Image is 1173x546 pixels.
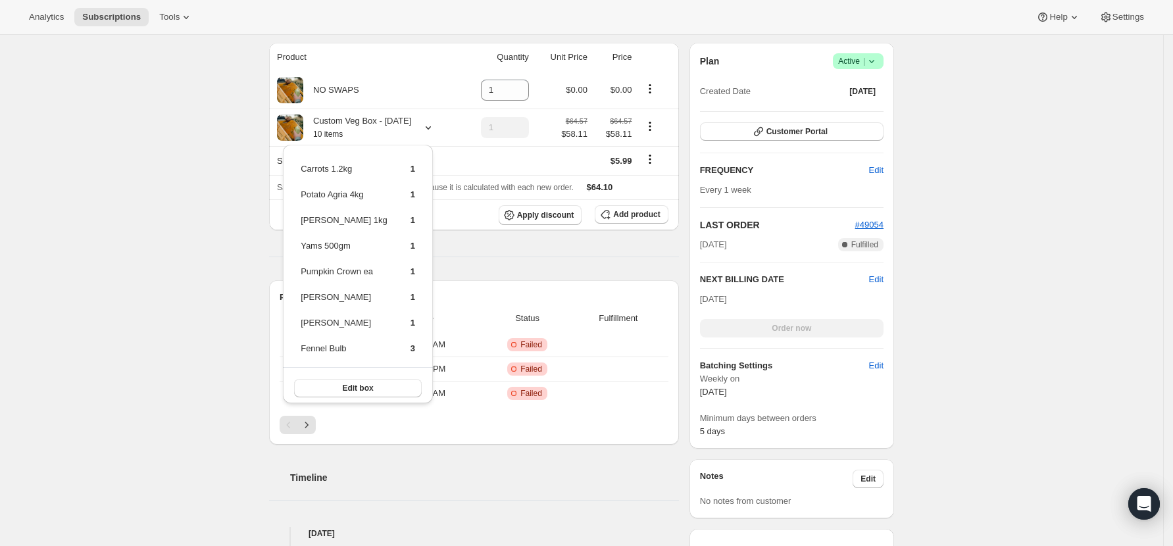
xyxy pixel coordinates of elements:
[869,164,884,177] span: Edit
[269,146,460,175] th: Shipping
[561,128,587,141] span: $58.11
[639,82,661,96] button: Product actions
[595,205,668,224] button: Add product
[300,213,388,237] td: [PERSON_NAME] 1kg
[300,162,388,186] td: Carrots 1.2kg
[411,318,415,328] span: 1
[700,55,720,68] h2: Plan
[861,355,891,376] button: Edit
[855,218,884,232] button: #49054
[700,273,869,286] h2: NEXT BILLING DATE
[1028,8,1088,26] button: Help
[1091,8,1152,26] button: Settings
[517,210,574,220] span: Apply discount
[639,119,661,134] button: Product actions
[841,82,884,101] button: [DATE]
[861,160,891,181] button: Edit
[613,209,660,220] span: Add product
[520,388,542,399] span: Failed
[869,359,884,372] span: Edit
[303,84,359,97] div: NO SWAPS
[269,43,460,72] th: Product
[855,220,884,230] a: #49054
[639,152,661,166] button: Shipping actions
[290,471,679,484] h2: Timeline
[269,527,679,540] h4: [DATE]
[411,343,415,353] span: 3
[460,43,533,72] th: Quantity
[700,496,791,506] span: No notes from customer
[595,128,632,141] span: $58.11
[300,187,388,212] td: Potato Agria 4kg
[700,85,751,98] span: Created Date
[277,183,574,192] span: Sales tax (if applicable) is not displayed because it is calculated with each new order.
[700,470,853,488] h3: Notes
[851,239,878,250] span: Fulfilled
[869,273,884,286] button: Edit
[700,387,727,397] span: [DATE]
[611,156,632,166] span: $5.99
[411,292,415,302] span: 1
[863,56,865,66] span: |
[700,218,855,232] h2: LAST ORDER
[700,426,725,436] span: 5 days
[838,55,878,68] span: Active
[313,130,343,139] small: 10 items
[611,85,632,95] span: $0.00
[576,312,661,325] span: Fulfillment
[411,215,415,225] span: 1
[29,12,64,22] span: Analytics
[300,341,388,366] td: Fennel Bulb
[280,416,668,434] nav: Pagination
[700,122,884,141] button: Customer Portal
[411,164,415,174] span: 1
[700,359,869,372] h6: Batching Settings
[82,12,141,22] span: Subscriptions
[294,379,422,397] button: Edit box
[700,294,727,304] span: [DATE]
[566,85,587,95] span: $0.00
[587,182,613,192] span: $64.10
[766,126,828,137] span: Customer Portal
[520,339,542,350] span: Failed
[853,470,884,488] button: Edit
[151,8,201,26] button: Tools
[411,241,415,251] span: 1
[21,8,72,26] button: Analytics
[1049,12,1067,22] span: Help
[300,316,388,340] td: [PERSON_NAME]
[566,117,587,125] small: $64.57
[533,43,591,72] th: Unit Price
[342,383,373,393] span: Edit box
[297,416,316,434] button: Next
[300,290,388,314] td: [PERSON_NAME]
[303,114,411,141] div: Custom Veg Box - [DATE]
[1112,12,1144,22] span: Settings
[300,239,388,263] td: Yams 500gm
[277,77,303,103] img: product img
[700,164,869,177] h2: FREQUENCY
[861,474,876,484] span: Edit
[280,291,668,304] h2: Payment attempts
[700,372,884,385] span: Weekly on
[700,185,751,195] span: Every 1 week
[520,364,542,374] span: Failed
[277,114,303,141] img: product img
[486,312,568,325] span: Status
[700,238,727,251] span: [DATE]
[849,86,876,97] span: [DATE]
[591,43,636,72] th: Price
[610,117,632,125] small: $64.57
[1128,488,1160,520] div: Open Intercom Messenger
[700,412,884,425] span: Minimum days between orders
[411,189,415,199] span: 1
[411,266,415,276] span: 1
[74,8,149,26] button: Subscriptions
[499,205,582,225] button: Apply discount
[300,264,388,289] td: Pumpkin Crown ea
[159,12,180,22] span: Tools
